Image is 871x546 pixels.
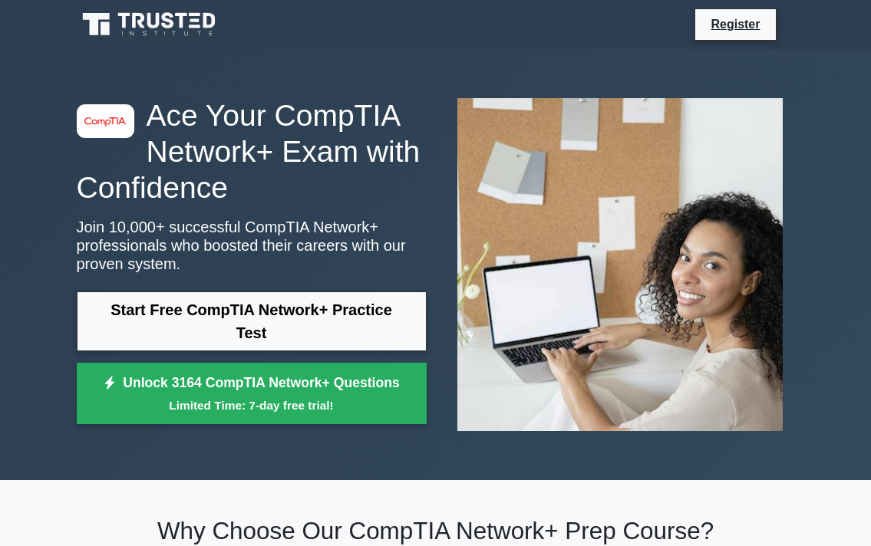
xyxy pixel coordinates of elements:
h1: Ace Your CompTIA Network+ Exam with Confidence [77,98,427,206]
h2: Why Choose Our CompTIA Network+ Prep Course? [77,517,795,546]
p: Join 10,000+ successful CompTIA Network+ professionals who boosted their careers with our proven ... [77,218,427,273]
a: Register [701,15,769,34]
a: Start Free CompTIA Network+ Practice Test [77,291,427,351]
small: Limited Time: 7-day free trial! [96,396,407,414]
a: Unlock 3164 CompTIA Network+ QuestionsLimited Time: 7-day free trial! [77,363,427,424]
